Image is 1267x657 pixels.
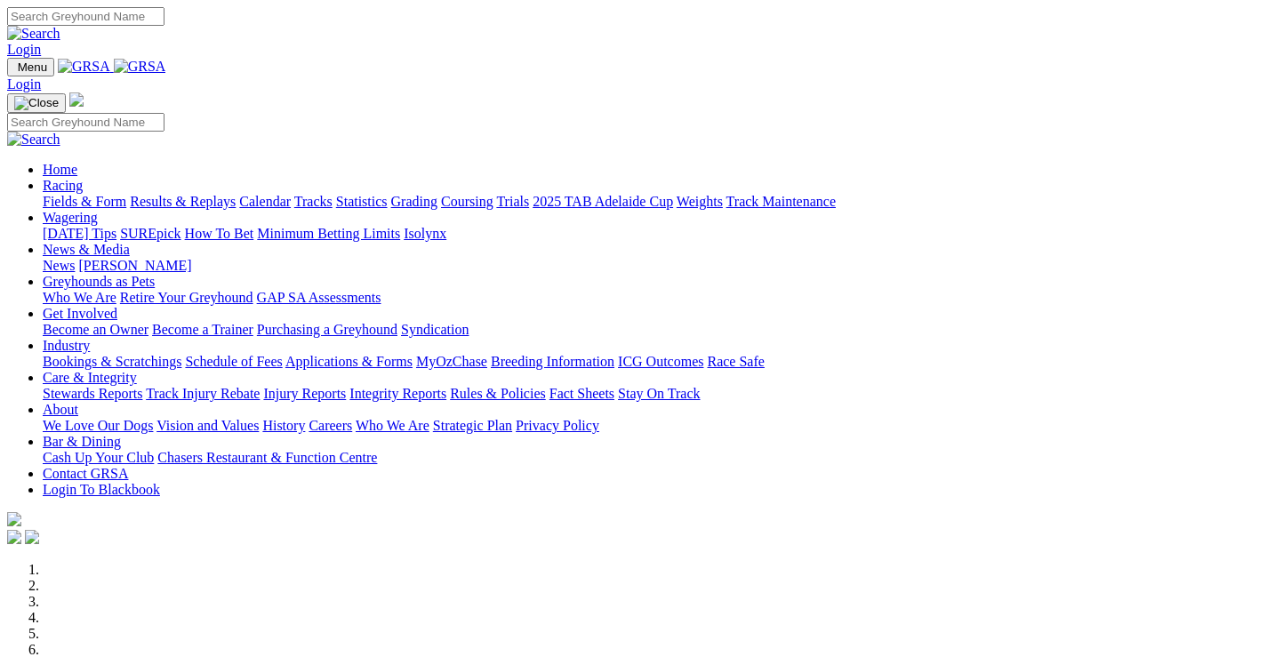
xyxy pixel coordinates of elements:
[401,322,469,337] a: Syndication
[43,402,78,417] a: About
[156,418,259,433] a: Vision and Values
[257,290,381,305] a: GAP SA Assessments
[43,386,1260,402] div: Care & Integrity
[549,386,614,401] a: Fact Sheets
[262,418,305,433] a: History
[43,194,126,209] a: Fields & Form
[43,386,142,401] a: Stewards Reports
[294,194,333,209] a: Tracks
[618,386,700,401] a: Stay On Track
[69,92,84,107] img: logo-grsa-white.png
[516,418,599,433] a: Privacy Policy
[441,194,493,209] a: Coursing
[43,322,148,337] a: Become an Owner
[114,59,166,75] img: GRSA
[7,58,54,76] button: Toggle navigation
[7,132,60,148] img: Search
[336,194,388,209] a: Statistics
[43,226,116,241] a: [DATE] Tips
[391,194,437,209] a: Grading
[263,386,346,401] a: Injury Reports
[43,370,137,385] a: Care & Integrity
[7,113,164,132] input: Search
[43,338,90,353] a: Industry
[43,354,181,369] a: Bookings & Scratchings
[43,290,116,305] a: Who We Are
[43,242,130,257] a: News & Media
[7,7,164,26] input: Search
[43,450,154,465] a: Cash Up Your Club
[257,322,397,337] a: Purchasing a Greyhound
[157,450,377,465] a: Chasers Restaurant & Function Centre
[7,42,41,57] a: Login
[130,194,236,209] a: Results & Replays
[309,418,352,433] a: Careers
[43,210,98,225] a: Wagering
[496,194,529,209] a: Trials
[43,290,1260,306] div: Greyhounds as Pets
[404,226,446,241] a: Isolynx
[43,418,1260,434] div: About
[7,93,66,113] button: Toggle navigation
[349,386,446,401] a: Integrity Reports
[433,418,512,433] a: Strategic Plan
[7,530,21,544] img: facebook.svg
[43,274,155,289] a: Greyhounds as Pets
[25,530,39,544] img: twitter.svg
[43,306,117,321] a: Get Involved
[78,258,191,273] a: [PERSON_NAME]
[707,354,764,369] a: Race Safe
[58,59,110,75] img: GRSA
[120,226,180,241] a: SUREpick
[43,482,160,497] a: Login To Blackbook
[356,418,429,433] a: Who We Are
[7,512,21,526] img: logo-grsa-white.png
[726,194,836,209] a: Track Maintenance
[43,226,1260,242] div: Wagering
[43,178,83,193] a: Racing
[239,194,291,209] a: Calendar
[533,194,673,209] a: 2025 TAB Adelaide Cup
[43,434,121,449] a: Bar & Dining
[43,322,1260,338] div: Get Involved
[450,386,546,401] a: Rules & Policies
[7,76,41,92] a: Login
[43,162,77,177] a: Home
[43,354,1260,370] div: Industry
[185,354,282,369] a: Schedule of Fees
[43,258,75,273] a: News
[18,60,47,74] span: Menu
[285,354,413,369] a: Applications & Forms
[7,26,60,42] img: Search
[120,290,253,305] a: Retire Your Greyhound
[677,194,723,209] a: Weights
[43,258,1260,274] div: News & Media
[43,194,1260,210] div: Racing
[152,322,253,337] a: Become a Trainer
[146,386,260,401] a: Track Injury Rebate
[257,226,400,241] a: Minimum Betting Limits
[43,450,1260,466] div: Bar & Dining
[14,96,59,110] img: Close
[618,354,703,369] a: ICG Outcomes
[491,354,614,369] a: Breeding Information
[43,466,128,481] a: Contact GRSA
[416,354,487,369] a: MyOzChase
[185,226,254,241] a: How To Bet
[43,418,153,433] a: We Love Our Dogs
